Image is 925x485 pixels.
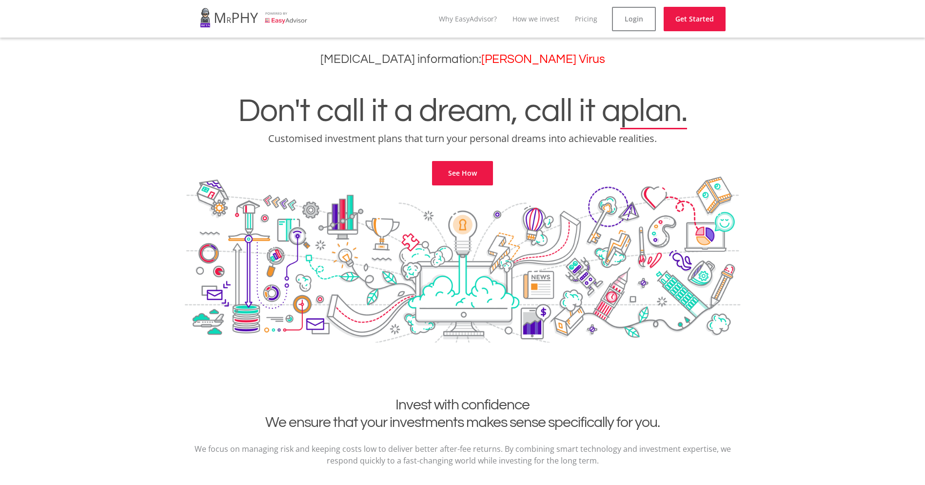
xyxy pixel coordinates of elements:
h3: [MEDICAL_DATA] information: [7,52,918,66]
p: Customised investment plans that turn your personal dreams into achievable realities. [7,132,918,145]
a: See How [432,161,493,185]
a: Pricing [575,14,597,23]
a: [PERSON_NAME] Virus [481,53,605,65]
p: We focus on managing risk and keeping costs low to deliver better after-fee returns. By combining... [192,443,733,466]
a: Get Started [664,7,726,31]
span: plan. [620,95,687,128]
a: Login [612,7,656,31]
a: Why EasyAdvisor? [439,14,497,23]
h1: Don't call it a dream, call it a [7,95,918,128]
h2: Invest with confidence We ensure that your investments makes sense specifically for you. [192,396,733,431]
a: How we invest [512,14,559,23]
